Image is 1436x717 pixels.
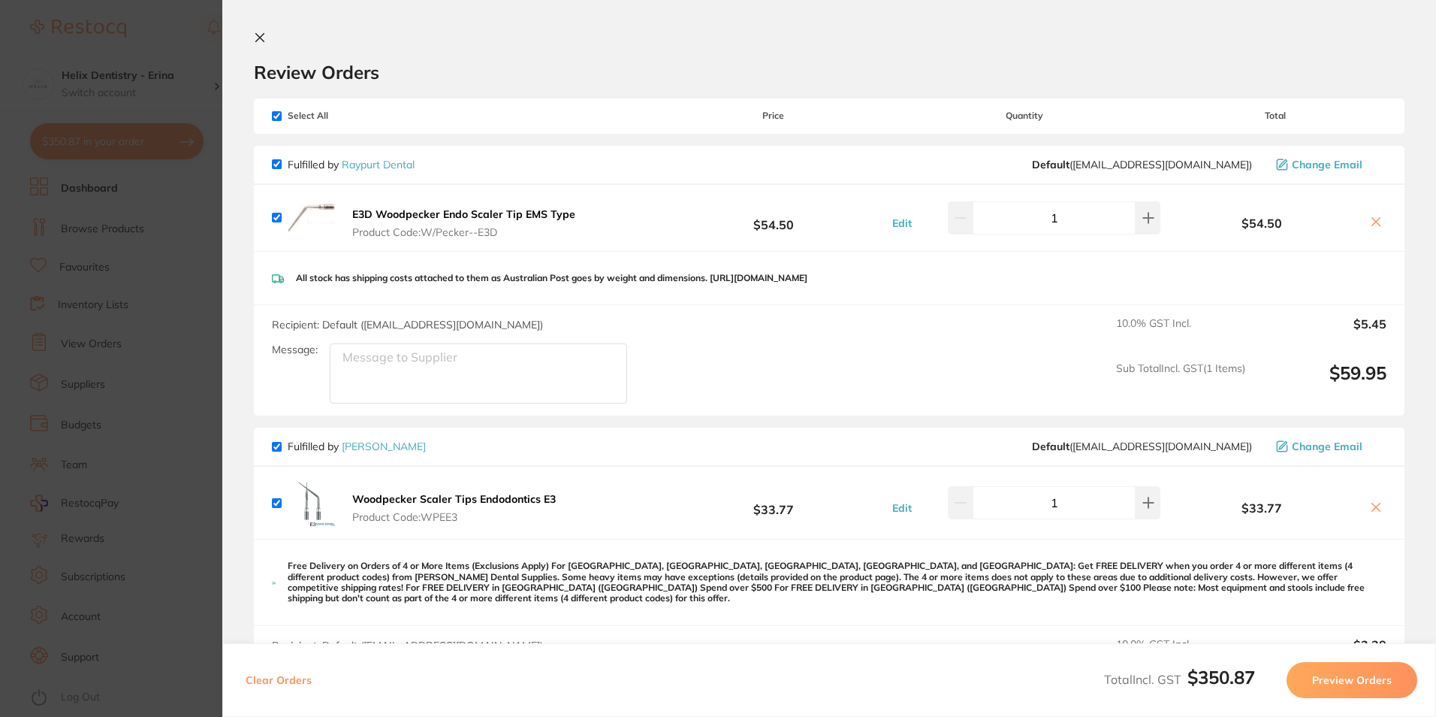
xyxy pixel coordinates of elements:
button: Woodpecker Scaler Tips Endodontics E3 Product Code:WPEE3 [348,492,560,524]
span: Quantity [885,110,1163,121]
b: Woodpecker Scaler Tips Endodontics E3 [352,492,556,506]
span: Select All [272,110,422,121]
output: $3.38 [1257,638,1386,671]
img: YnN6a2ZvbA [288,479,336,527]
span: Change Email [1292,159,1362,171]
p: Free Delivery on Orders of 4 or More Items (Exclusions Apply) For [GEOGRAPHIC_DATA], [GEOGRAPHIC_... [288,561,1386,604]
b: Default [1032,158,1069,171]
span: Product Code: W/Pecker--E3D [352,226,575,238]
span: 10.0 % GST Incl. [1116,317,1245,350]
button: E3D Woodpecker Endo Scaler Tip EMS Type Product Code:W/Pecker--E3D [348,207,580,239]
a: [PERSON_NAME] [342,440,426,453]
b: $54.50 [1163,216,1359,230]
label: Message: [272,343,318,356]
button: Change Email [1272,158,1386,171]
b: $33.77 [662,489,885,517]
p: Fulfilled by [288,440,426,452]
output: $5.45 [1257,317,1386,350]
span: Recipient: Default ( [EMAIL_ADDRESS][DOMAIN_NAME] ) [272,639,543,652]
button: Clear Orders [241,662,316,698]
button: Preview Orders [1287,662,1417,698]
button: Edit [888,501,916,515]
img: OHJmaXA0Zw [288,204,336,232]
button: Edit [888,216,916,230]
b: Default [1032,440,1069,453]
span: Sub Total Incl. GST ( 1 Items) [1116,362,1245,404]
span: Product Code: WPEE3 [352,511,556,523]
b: $33.77 [1163,501,1359,515]
b: E3D Woodpecker Endo Scaler Tip EMS Type [352,207,575,221]
output: $59.95 [1257,362,1386,404]
span: Recipient: Default ( [EMAIL_ADDRESS][DOMAIN_NAME] ) [272,318,543,331]
span: orders@raypurtdental.com.au [1032,159,1252,171]
h2: Review Orders [254,61,1404,83]
span: save@adamdental.com.au [1032,440,1252,452]
span: Change Email [1292,440,1362,452]
p: Fulfilled by [288,159,415,171]
span: 10.0 % GST Incl. [1116,638,1245,671]
b: $350.87 [1187,666,1255,688]
span: Total Incl. GST [1104,672,1255,687]
button: Change Email [1272,440,1386,453]
span: Price [662,110,885,121]
span: Total [1163,110,1386,121]
p: All stock has shipping costs attached to them as Australian Post goes by weight and dimensions. [... [296,273,807,283]
a: Raypurt Dental [342,158,415,171]
b: $54.50 [662,204,885,231]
